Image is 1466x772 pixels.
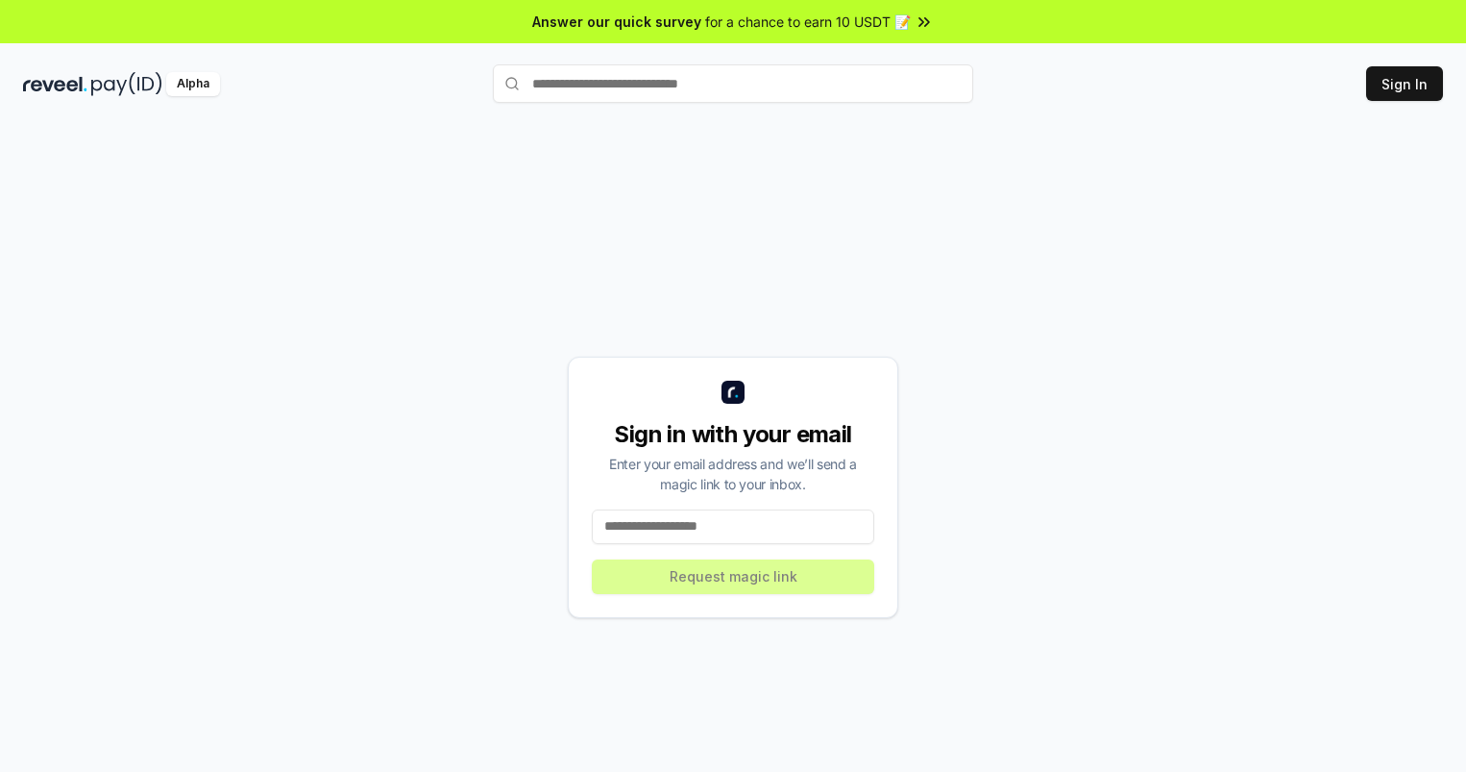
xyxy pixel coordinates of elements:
button: Sign In [1366,66,1443,101]
img: logo_small [721,381,745,404]
img: reveel_dark [23,72,87,96]
div: Alpha [166,72,220,96]
div: Enter your email address and we’ll send a magic link to your inbox. [592,454,874,494]
img: pay_id [91,72,162,96]
span: Answer our quick survey [532,12,701,32]
div: Sign in with your email [592,419,874,450]
span: for a chance to earn 10 USDT 📝 [705,12,911,32]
